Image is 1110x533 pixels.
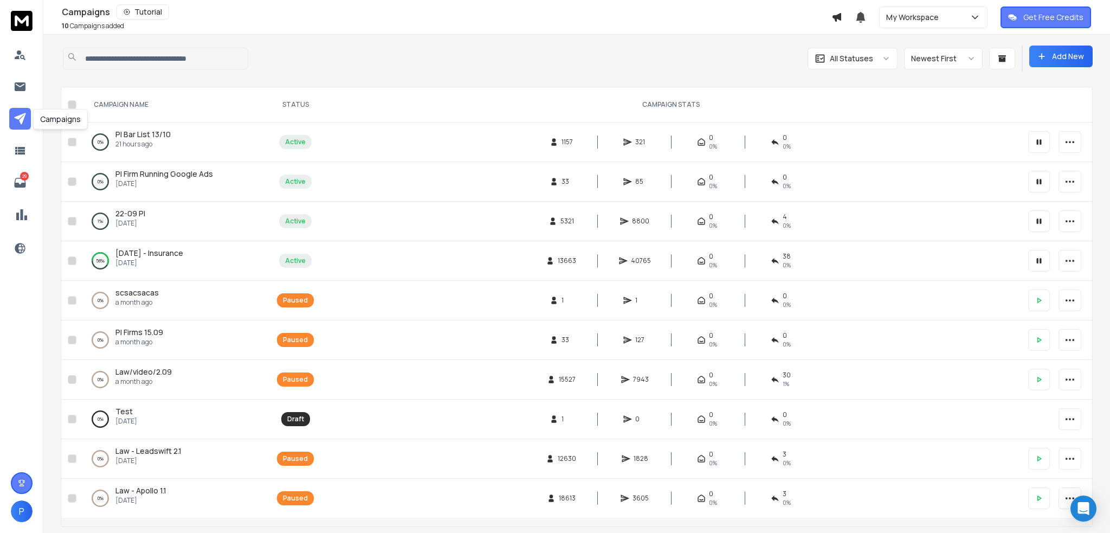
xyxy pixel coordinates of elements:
[783,410,787,419] span: 0
[98,335,104,345] p: 0 %
[783,450,786,459] span: 3
[635,415,646,423] span: 0
[562,336,572,344] span: 33
[559,375,576,384] span: 15527
[81,439,270,479] td: 0%Law - Leadswift 2.1[DATE]
[783,498,791,507] span: 0 %
[1001,7,1091,28] button: Get Free Credits
[559,494,576,503] span: 18613
[115,338,163,346] p: a month ago
[285,217,306,226] div: Active
[98,453,104,464] p: 0 %
[115,446,182,457] a: Law - Leadswift 2.1
[709,142,717,151] span: 0%
[635,177,646,186] span: 85
[115,406,133,416] span: Test
[709,490,713,498] span: 0
[98,176,104,187] p: 0 %
[115,446,182,456] span: Law - Leadswift 2.1
[709,371,713,380] span: 0
[287,415,304,423] div: Draft
[783,380,789,388] span: 1 %
[904,48,983,69] button: Newest First
[631,256,651,265] span: 40765
[783,133,787,142] span: 0
[11,500,33,522] button: P
[562,415,572,423] span: 1
[709,410,713,419] span: 0
[115,406,133,417] a: Test
[709,419,717,428] span: 0%
[283,494,308,503] div: Paused
[783,213,787,221] span: 4
[96,255,105,266] p: 58 %
[709,221,717,230] span: 0%
[98,374,104,385] p: 0 %
[285,177,306,186] div: Active
[115,287,159,298] a: scsacsacas
[115,208,145,219] a: 22-09 PI
[709,331,713,340] span: 0
[709,173,713,182] span: 0
[81,162,270,202] td: 0%PI Firm Running Google Ads[DATE]
[81,281,270,320] td: 0%scsacsacasa month ago
[270,87,320,123] th: STATUS
[783,182,791,190] span: 0 %
[285,138,306,146] div: Active
[709,292,713,300] span: 0
[783,371,791,380] span: 30
[1029,46,1093,67] button: Add New
[81,202,270,241] td: 1%22-09 PI[DATE]
[709,459,717,467] span: 0%
[560,217,574,226] span: 5321
[709,252,713,261] span: 0
[558,454,576,463] span: 12630
[709,182,717,190] span: 0%
[115,169,213,179] span: PI Firm Running Google Ads
[115,129,171,139] span: PI Bar List 13/10
[558,256,576,265] span: 13663
[783,490,786,498] span: 3
[886,12,943,23] p: My Workspace
[783,331,787,340] span: 0
[633,375,649,384] span: 7943
[709,380,717,388] span: 0%
[115,417,137,426] p: [DATE]
[115,298,159,307] p: a month ago
[115,485,166,496] a: Law - Apollo 1.1
[115,367,172,377] a: Law/video/2.09
[115,377,172,386] p: a month ago
[9,172,31,194] a: 29
[562,296,572,305] span: 1
[783,261,791,269] span: 0 %
[115,327,163,337] span: PI Firms 15.09
[783,300,791,309] span: 0 %
[115,179,213,188] p: [DATE]
[283,454,308,463] div: Paused
[62,4,831,20] div: Campaigns
[115,327,163,338] a: PI Firms 15.09
[632,217,649,226] span: 8800
[635,336,646,344] span: 127
[115,457,182,465] p: [DATE]
[783,292,787,300] span: 0
[115,248,183,259] a: [DATE] - Insurance
[98,216,103,227] p: 1 %
[783,340,791,349] span: 0 %
[783,173,787,182] span: 0
[283,375,308,384] div: Paused
[709,498,717,507] span: 0%
[115,496,166,505] p: [DATE]
[320,87,1022,123] th: CAMPAIGN STATS
[81,400,270,439] td: 0%Test[DATE]
[709,261,717,269] span: 0%
[633,494,649,503] span: 3605
[562,177,572,186] span: 33
[115,219,145,228] p: [DATE]
[634,454,648,463] span: 1828
[81,241,270,281] td: 58%[DATE] - Insurance[DATE]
